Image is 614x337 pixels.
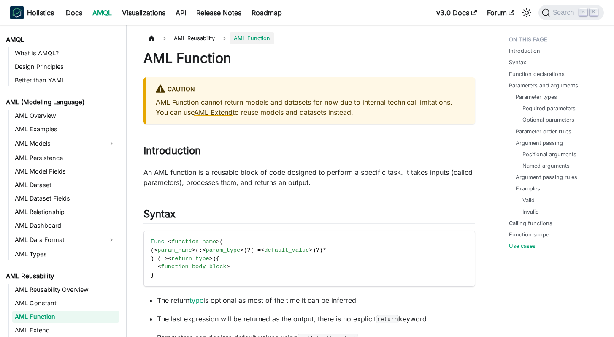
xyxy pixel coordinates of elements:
a: Function scope [509,231,549,239]
a: AML (Modeling Language) [3,96,119,108]
span: ( [151,247,154,253]
a: AML Extend [194,108,233,117]
span: < [168,239,171,245]
a: Visualizations [117,6,170,19]
a: AML Types [12,248,119,260]
span: return_type [171,255,209,262]
button: Search (Command+K) [538,5,604,20]
span: default_value [264,247,309,253]
a: HolisticsHolistics [10,6,54,19]
a: Home page [143,32,160,44]
span: AML Reusability [170,32,219,44]
button: Expand sidebar category 'AML Data Format' [104,233,119,247]
a: Syntax [509,58,526,66]
h1: AML Function [143,50,475,67]
span: < [168,255,171,262]
a: Required parameters [522,104,576,112]
a: AML Function [12,311,119,323]
code: return [376,315,399,323]
a: AML Relationship [12,206,119,218]
a: AML Reusability [3,270,119,282]
a: Design Principles [12,61,119,73]
span: ( [219,239,223,245]
span: { [216,255,219,262]
a: Parameter types [516,93,557,101]
span: ) [213,255,216,262]
a: Valid [522,196,535,204]
p: An AML function is a reusable block of code designed to perform a specific task. It takes inputs ... [143,167,475,188]
nav: Breadcrumbs [143,32,475,44]
a: Better than YAML [12,74,119,86]
span: AML Function [230,32,274,44]
a: AML Dashboard [12,220,119,231]
span: < [157,264,161,270]
a: Argument passing rules [516,173,577,181]
span: < [261,247,264,253]
a: AML Dataset Fields [12,193,119,204]
a: AML Dataset [12,179,119,191]
a: Positional arguments [522,150,576,158]
a: AML Models [12,137,104,150]
span: (: [195,247,202,253]
span: param_type [206,247,241,253]
a: Named arguments [522,162,570,170]
a: Parameter order rules [516,128,571,136]
a: Release Notes [191,6,246,19]
span: > [309,247,312,253]
a: AML Extend [12,324,119,336]
a: Docs [61,6,87,19]
p: The return is optional as most of the time it can be inferred [157,295,475,305]
span: < [202,247,206,253]
span: < [154,247,157,253]
span: > [227,264,230,270]
span: )?( = [243,247,261,253]
a: What is AMQL? [12,47,119,59]
span: } [151,272,154,278]
a: AML Overview [12,110,119,122]
a: Invalid [522,208,539,216]
span: > [209,255,213,262]
img: Holistics [10,6,24,19]
span: ) (=> [151,255,168,262]
a: Introduction [509,47,540,55]
a: AML Data Format [12,233,104,247]
button: Expand sidebar category 'AML Models' [104,137,119,150]
a: AML Constant [12,297,119,309]
button: Switch between dark and light mode (currently light mode) [520,6,533,19]
a: Examples [516,185,540,193]
div: caution [156,84,465,95]
a: AMQL [3,34,119,46]
p: AML Function cannot return models and datasets for now due to internal technical limitations. You... [156,97,465,117]
a: AML Model Fields [12,166,119,177]
h2: Syntax [143,208,475,224]
a: AML Reusability Overview [12,284,119,296]
span: Search [550,9,579,16]
span: > [216,239,219,245]
a: Parameters and arguments [509,82,578,90]
h2: Introduction [143,144,475,160]
a: type [189,296,203,304]
a: Argument passing [516,139,563,147]
span: Func [151,239,165,245]
a: AML Examples [12,123,119,135]
p: The last expression will be returned as the output, there is no explicit keyword [157,314,475,324]
a: Use cases [509,242,536,250]
span: function_body_block [161,264,227,270]
a: API [170,6,191,19]
a: Function declarations [509,70,565,78]
span: > [240,247,243,253]
span: param_name [157,247,192,253]
a: AMQL [87,6,117,19]
kbd: ⌘ [579,8,587,16]
a: AML Persistence [12,152,119,164]
span: function-name [171,239,216,245]
kbd: K [590,8,598,16]
a: Forum [482,6,519,19]
span: > [192,247,195,253]
a: Roadmap [246,6,287,19]
a: Calling functions [509,219,552,227]
a: Optional parameters [522,116,574,124]
b: Holistics [27,8,54,18]
a: v3.0 Docs [431,6,482,19]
